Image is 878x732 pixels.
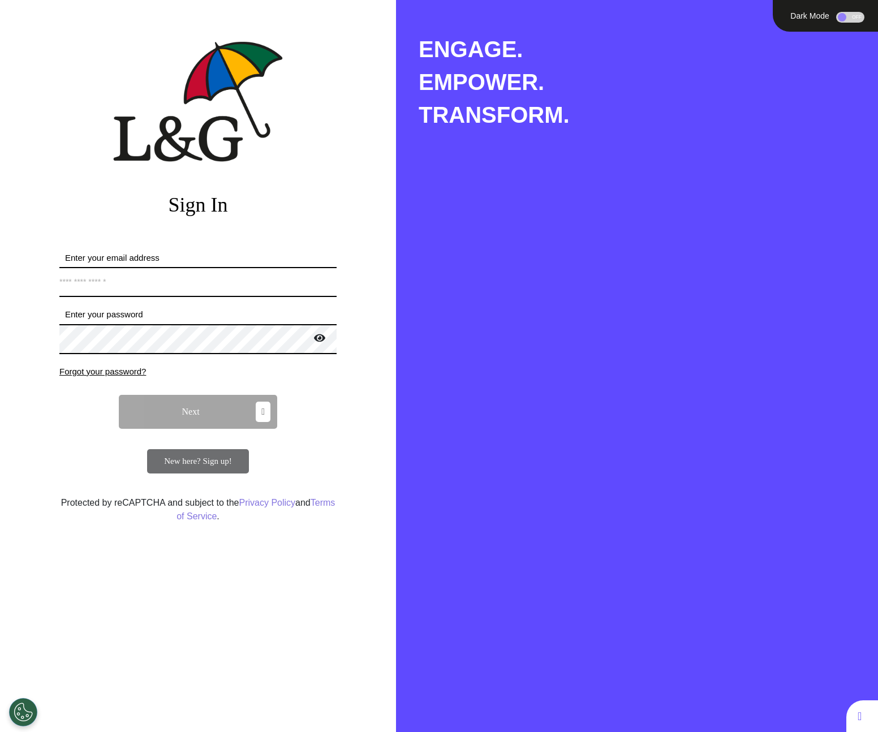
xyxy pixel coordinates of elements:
[113,41,283,162] img: company logo
[119,395,277,429] button: Next
[419,66,878,98] div: EMPOWER.
[9,698,37,726] button: Open Preferences
[182,407,200,416] span: Next
[239,498,295,507] a: Privacy Policy
[419,98,878,131] div: TRANSFORM.
[419,33,878,66] div: ENGAGE.
[59,367,146,376] span: Forgot your password?
[786,12,833,20] div: Dark Mode
[59,252,337,265] label: Enter your email address
[836,12,864,23] div: OFF
[59,193,337,217] h2: Sign In
[177,498,335,521] a: Terms of Service
[59,496,337,523] div: Protected by reCAPTCHA and subject to the and .
[59,308,337,321] label: Enter your password
[164,457,232,466] span: New here? Sign up!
